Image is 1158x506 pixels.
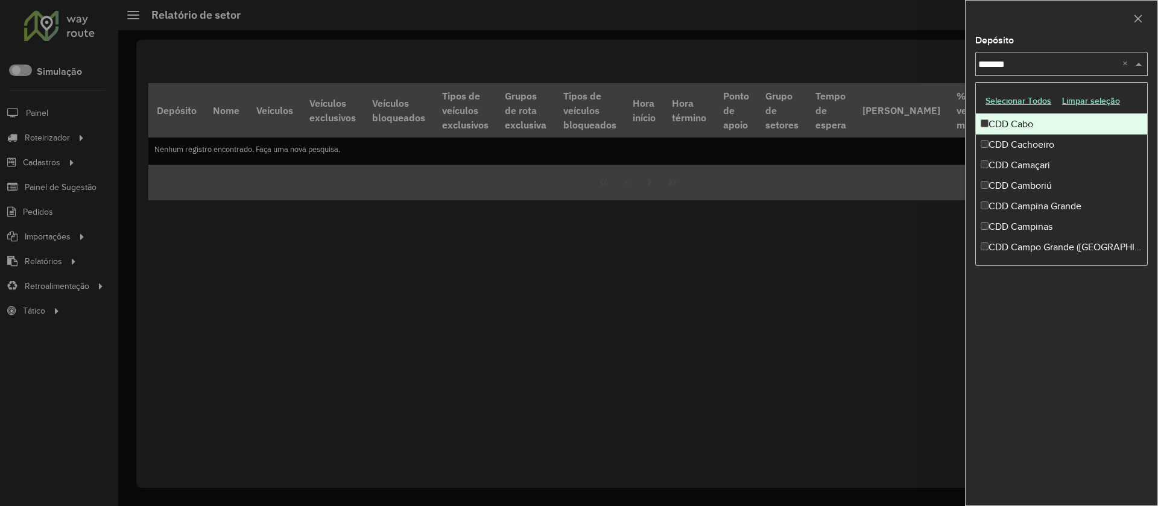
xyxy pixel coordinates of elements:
[976,217,1147,237] div: CDD Campinas
[976,134,1147,155] div: CDD Cachoeiro
[976,155,1147,176] div: CDD Camaçari
[976,237,1147,258] div: CDD Campo Grande ([GEOGRAPHIC_DATA])
[976,258,1147,278] div: CDD Campos dos Goytacazes
[976,114,1147,134] div: CDD Cabo
[975,82,1148,266] ng-dropdown-panel: Options list
[1057,92,1125,110] button: Limpar seleção
[1122,57,1133,71] span: Clear all
[975,33,1014,48] label: Depósito
[976,196,1147,217] div: CDD Campina Grande
[976,176,1147,196] div: CDD Camboriú
[980,92,1057,110] button: Selecionar Todos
